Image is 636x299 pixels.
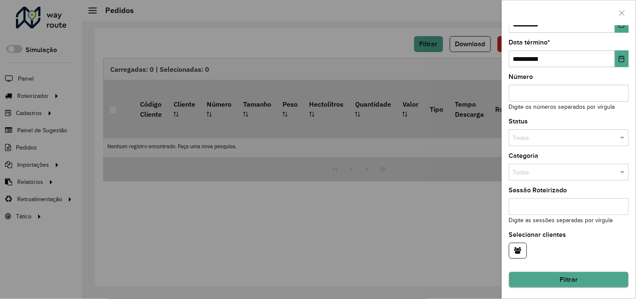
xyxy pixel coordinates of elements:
label: Número [509,72,533,82]
small: Digite os números separados por vírgula [509,104,615,110]
label: Status [509,116,528,126]
button: Choose Date [615,50,629,67]
label: Categoria [509,151,539,161]
small: Digite as sessões separadas por vírgula [509,217,613,223]
label: Data término [509,37,550,47]
label: Sessão Roteirizado [509,185,567,195]
label: Selecionar clientes [509,230,566,240]
button: Filtrar [509,272,629,288]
